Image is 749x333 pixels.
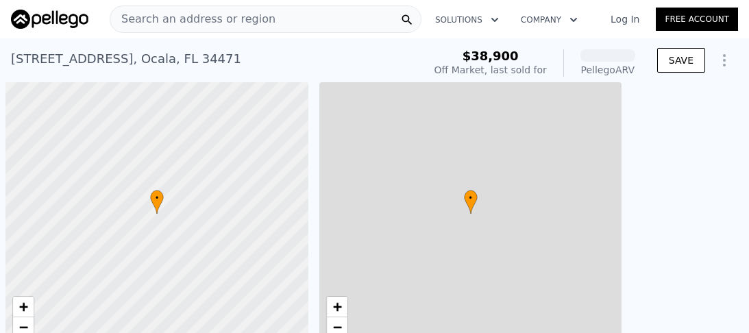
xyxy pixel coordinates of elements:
img: Pellego [11,10,88,29]
div: • [464,190,478,214]
span: • [464,192,478,204]
button: SAVE [657,48,705,73]
span: • [150,192,164,204]
div: Pellego ARV [580,63,635,77]
button: Solutions [424,8,510,32]
a: Free Account [656,8,738,31]
span: $38,900 [463,49,519,63]
div: Off Market, last sold for [434,63,547,77]
div: [STREET_ADDRESS] , Ocala , FL 34471 [11,49,241,69]
a: Log In [594,12,656,26]
span: + [19,298,28,315]
span: + [332,298,341,315]
button: Company [510,8,589,32]
a: Zoom in [13,297,34,317]
div: • [150,190,164,214]
span: Search an address or region [110,11,275,27]
a: Zoom in [327,297,347,317]
button: Show Options [711,47,738,74]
